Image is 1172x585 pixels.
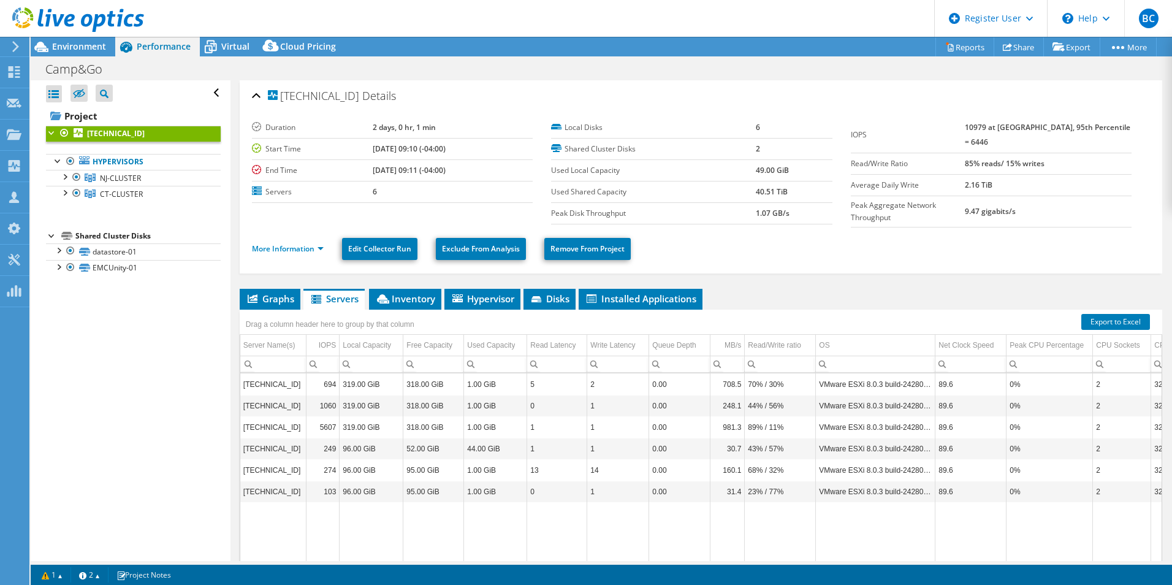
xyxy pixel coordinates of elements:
span: Hypervisor [451,292,514,305]
td: Column OS, Value VMware ESXi 8.0.3 build-24280767 [816,395,935,416]
b: 2 [756,143,760,154]
td: Column Local Capacity, Filter cell [340,356,403,372]
td: Column Used Capacity, Value 1.00 GiB [464,481,527,502]
a: EMCUnity-01 [46,260,221,276]
td: Column Peak CPU Percentage, Value 0% [1006,438,1093,459]
td: Column OS, Filter cell [816,356,935,372]
label: IOPS [851,129,965,141]
td: Column Free Capacity, Filter cell [403,356,464,372]
td: Column OS, Value VMware ESXi 8.0.3 build-24280767 [816,438,935,459]
span: Disks [530,292,569,305]
td: Read/Write ratio Column [745,335,816,356]
td: Column Used Capacity, Value 44.00 GiB [464,438,527,459]
a: Share [994,37,1044,56]
td: Column OS, Value VMware ESXi 8.0.3 build-24280767 [816,481,935,502]
a: datastore-01 [46,243,221,259]
td: Column MB/s, Value 31.4 [710,481,745,502]
a: Reports [935,37,994,56]
td: MB/s Column [710,335,745,356]
td: Column Net Clock Speed, Filter cell [935,356,1006,372]
span: CT-CLUSTER [100,189,143,199]
td: Column Used Capacity, Value 1.00 GiB [464,416,527,438]
td: Column Net Clock Speed, Value 89.6 [935,395,1006,416]
td: Column Server Name(s), Value 192.168.1.83 [240,438,306,459]
td: Column Read Latency, Value 1 [527,438,587,459]
td: Used Capacity Column [464,335,527,356]
a: Hypervisors [46,154,221,170]
a: 2 [70,567,108,583]
a: Exclude From Analysis [436,238,526,260]
div: Read Latency [530,338,576,353]
label: Start Time [252,143,373,155]
div: OS [819,338,829,353]
span: Cloud Pricing [280,40,336,52]
td: Column Net Clock Speed, Value 89.6 [935,481,1006,502]
td: Column Read/Write ratio, Value 70% / 30% [745,373,816,395]
td: Free Capacity Column [403,335,464,356]
span: Performance [137,40,191,52]
td: Column Server Name(s), Filter cell [240,356,306,372]
td: Column Peak CPU Percentage, Value 0% [1006,459,1093,481]
td: IOPS Column [306,335,340,356]
td: Column MB/s, Value 30.7 [710,438,745,459]
td: Write Latency Column [587,335,649,356]
span: Inventory [375,292,435,305]
label: End Time [252,164,373,177]
div: Shared Cluster Disks [75,229,221,243]
span: Virtual [221,40,249,52]
td: Server Name(s) Column [240,335,306,356]
td: Column Peak CPU Percentage, Value 0% [1006,373,1093,395]
label: Peak Disk Throughput [551,207,756,220]
div: MB/s [725,338,741,353]
b: 40.51 TiB [756,186,788,197]
label: Read/Write Ratio [851,158,965,170]
td: Column Server Name(s), Value 192.6.0.63 [240,373,306,395]
span: Servers [310,292,359,305]
td: Column CPU Sockets, Value 2 [1093,438,1151,459]
td: Column Read/Write ratio, Value 68% / 32% [745,459,816,481]
td: Column OS, Value VMware ESXi 8.0.3 build-24280767 [816,416,935,438]
td: Column Read/Write ratio, Value 43% / 57% [745,438,816,459]
td: Column Net Clock Speed, Value 89.6 [935,373,1006,395]
div: Server Name(s) [243,338,295,353]
td: Column CPU Sockets, Value 2 [1093,395,1151,416]
td: Column MB/s, Value 981.3 [710,416,745,438]
td: Column Read Latency, Filter cell [527,356,587,372]
div: Used Capacity [467,338,515,353]
td: Column CPU Sockets, Value 2 [1093,481,1151,502]
a: NJ-CLUSTER [46,170,221,186]
td: Local Capacity Column [340,335,403,356]
td: Column Peak CPU Percentage, Value 0% [1006,416,1093,438]
td: Column IOPS, Filter cell [306,356,340,372]
td: Column MB/s, Value 160.1 [710,459,745,481]
div: Peak CPU Percentage [1010,338,1084,353]
td: Column Queue Depth, Value 0.00 [649,373,710,395]
b: 2 days, 0 hr, 1 min [373,122,436,132]
td: Column Read Latency, Value 1 [527,416,587,438]
span: Details [362,88,396,103]
td: Column IOPS, Value 103 [306,481,340,502]
td: Column Local Capacity, Value 96.00 GiB [340,459,403,481]
td: Column MB/s, Value 248.1 [710,395,745,416]
div: Net Clock Speed [938,338,994,353]
td: Column Write Latency, Value 2 [587,373,649,395]
td: Column CPU Sockets, Value 2 [1093,416,1151,438]
td: Column Peak CPU Percentage, Value 0% [1006,395,1093,416]
td: Column CPU Sockets, Value 2 [1093,373,1151,395]
b: 49.00 GiB [756,165,789,175]
h1: Camp&Go [40,63,121,76]
td: Column MB/s, Filter cell [710,356,745,372]
div: Drag a column header here to group by that column [243,316,417,333]
td: Column Server Name(s), Value 192.6.0.62 [240,395,306,416]
label: Local Disks [551,121,756,134]
td: Column Queue Depth, Value 0.00 [649,438,710,459]
b: [DATE] 09:11 (-04:00) [373,165,446,175]
a: Remove From Project [544,238,631,260]
td: Column Write Latency, Value 1 [587,416,649,438]
a: Project [46,106,221,126]
a: Export [1043,37,1100,56]
td: Column Free Capacity, Value 318.00 GiB [403,416,464,438]
span: [TECHNICAL_ID] [268,90,359,102]
td: Column Write Latency, Value 1 [587,481,649,502]
td: Column Read/Write ratio, Value 23% / 77% [745,481,816,502]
